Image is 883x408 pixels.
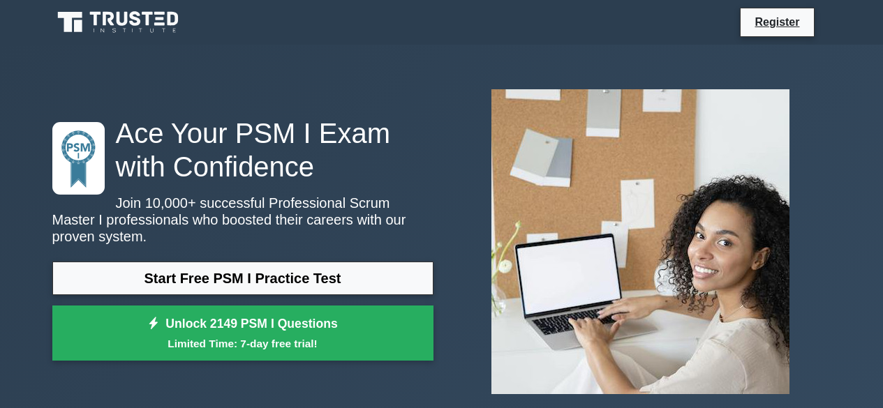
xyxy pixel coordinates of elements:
[52,116,433,183] h1: Ace Your PSM I Exam with Confidence
[52,195,433,245] p: Join 10,000+ successful Professional Scrum Master I professionals who boosted their careers with ...
[746,13,808,31] a: Register
[52,305,433,361] a: Unlock 2149 PSM I QuestionsLimited Time: 7-day free trial!
[70,335,416,352] small: Limited Time: 7-day free trial!
[52,262,433,295] a: Start Free PSM I Practice Test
